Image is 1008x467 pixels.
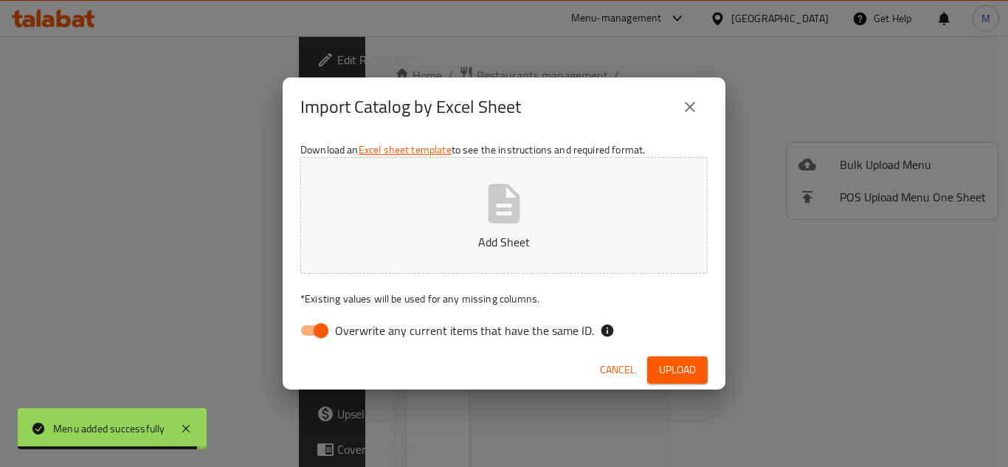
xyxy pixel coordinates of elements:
[594,356,641,384] button: Cancel
[300,157,708,274] button: Add Sheet
[53,421,165,437] div: Menu added successfully
[600,323,615,338] svg: If the overwrite option isn't selected, then the items that match an existing ID will be ignored ...
[335,322,594,339] span: Overwrite any current items that have the same ID.
[300,95,521,119] h2: Import Catalog by Excel Sheet
[359,140,452,159] a: Excel sheet template
[659,361,696,379] span: Upload
[323,233,685,251] p: Add Sheet
[600,361,635,379] span: Cancel
[647,356,708,384] button: Upload
[283,136,725,350] div: Download an to see the instructions and required format.
[300,291,708,306] p: Existing values will be used for any missing columns.
[672,89,708,125] button: close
